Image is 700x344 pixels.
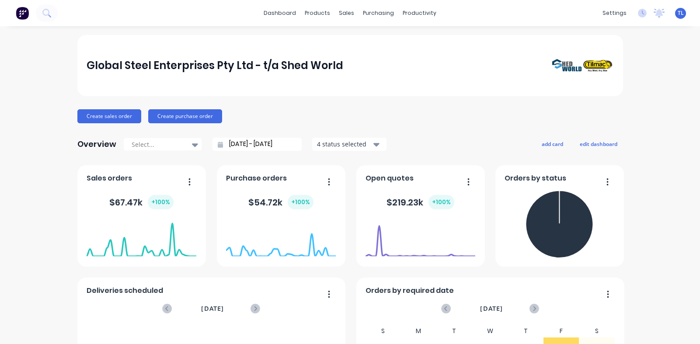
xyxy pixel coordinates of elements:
div: + 100 % [148,195,174,209]
button: add card [536,138,569,149]
span: Deliveries scheduled [87,285,163,296]
img: Global Steel Enterprises Pty Ltd - t/a Shed World [552,59,613,73]
span: Sales orders [87,173,132,184]
span: Purchase orders [226,173,287,184]
div: sales [334,7,359,20]
div: T [436,325,472,337]
div: T [508,325,543,337]
div: S [579,325,615,337]
button: 4 status selected [312,138,387,151]
div: $ 219.23k [387,195,454,209]
button: Create purchase order [148,109,222,123]
div: settings [598,7,631,20]
div: + 100 % [428,195,454,209]
div: productivity [398,7,441,20]
span: Open quotes [366,173,414,184]
div: F [543,325,579,337]
div: + 100 % [288,195,313,209]
div: 4 status selected [317,139,372,149]
span: [DATE] [480,304,503,313]
span: [DATE] [201,304,224,313]
button: Create sales order [77,109,141,123]
div: purchasing [359,7,398,20]
div: $ 67.47k [109,195,174,209]
img: Factory [16,7,29,20]
button: edit dashboard [574,138,623,149]
div: M [401,325,437,337]
div: S [365,325,401,337]
div: Overview [77,136,116,153]
div: products [300,7,334,20]
div: $ 54.72k [248,195,313,209]
span: Orders by status [505,173,566,184]
a: dashboard [259,7,300,20]
span: TL [678,9,684,17]
div: W [472,325,508,337]
div: Global Steel Enterprises Pty Ltd - t/a Shed World [87,57,343,74]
